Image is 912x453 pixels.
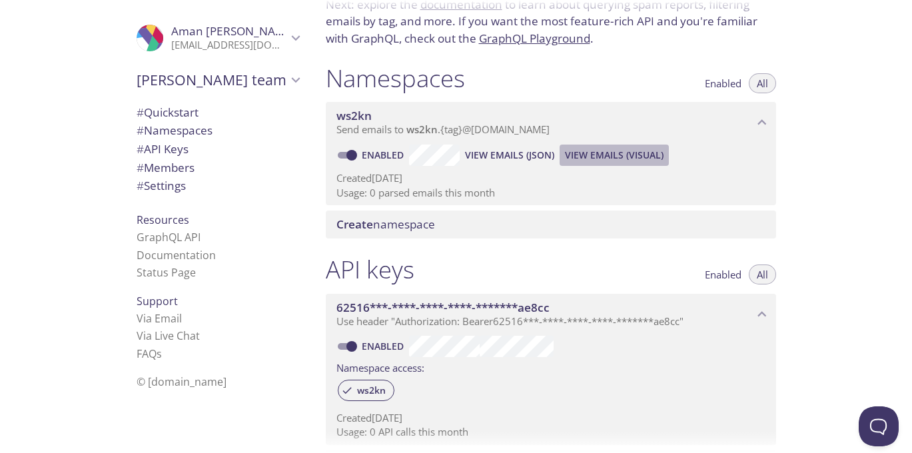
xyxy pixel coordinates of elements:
[137,123,144,138] span: #
[137,311,182,326] a: Via Email
[465,147,554,163] span: View Emails (JSON)
[126,140,310,159] div: API Keys
[137,346,162,361] a: FAQ
[137,160,144,175] span: #
[137,160,195,175] span: Members
[360,340,409,352] a: Enabled
[126,63,310,97] div: Aman's team
[137,141,144,157] span: #
[137,328,200,343] a: Via Live Chat
[859,406,899,446] iframe: Help Scout Beacon - Open
[137,141,189,157] span: API Keys
[336,186,765,200] p: Usage: 0 parsed emails this month
[560,145,669,166] button: View Emails (Visual)
[336,217,373,232] span: Create
[360,149,409,161] a: Enabled
[137,123,213,138] span: Namespaces
[749,73,776,93] button: All
[338,380,394,401] div: ws2kn
[336,123,550,136] span: Send emails to . {tag} @[DOMAIN_NAME]
[336,411,765,425] p: Created [DATE]
[137,374,227,389] span: © [DOMAIN_NAME]
[326,211,776,238] div: Create namespace
[326,102,776,143] div: ws2kn namespace
[336,357,424,376] label: Namespace access:
[126,103,310,122] div: Quickstart
[697,73,749,93] button: Enabled
[406,123,438,136] span: ws2kn
[565,147,664,163] span: View Emails (Visual)
[137,294,178,308] span: Support
[749,264,776,284] button: All
[126,159,310,177] div: Members
[137,105,199,120] span: Quickstart
[336,425,765,439] p: Usage: 0 API calls this month
[157,346,162,361] span: s
[171,23,296,39] span: Aman [PERSON_NAME]
[137,248,216,262] a: Documentation
[137,178,186,193] span: Settings
[326,254,414,284] h1: API keys
[137,265,196,280] a: Status Page
[137,230,201,244] a: GraphQL API
[326,63,465,93] h1: Namespaces
[697,264,749,284] button: Enabled
[126,16,310,60] div: Aman Yadav
[349,384,394,396] span: ws2kn
[336,217,435,232] span: namespace
[479,31,590,46] a: GraphQL Playground
[336,108,372,123] span: ws2kn
[126,121,310,140] div: Namespaces
[171,39,287,52] p: [EMAIL_ADDRESS][DOMAIN_NAME]
[126,177,310,195] div: Team Settings
[137,178,144,193] span: #
[336,171,765,185] p: Created [DATE]
[137,213,189,227] span: Resources
[137,71,287,89] span: [PERSON_NAME] team
[460,145,560,166] button: View Emails (JSON)
[137,105,144,120] span: #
